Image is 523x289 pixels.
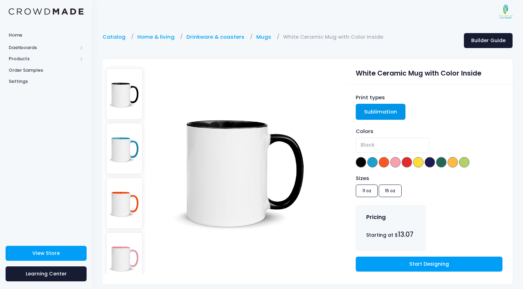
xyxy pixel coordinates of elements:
[9,78,83,85] span: Settings
[356,65,502,79] div: White Ceramic Mug with Color Inside
[353,174,468,182] div: Sizes
[256,33,275,41] a: Mugs
[283,33,387,41] a: White Ceramic Mug with Color Inside
[366,214,386,221] h4: Pricing
[356,94,502,101] div: Print types
[356,138,429,153] span: Black
[9,55,78,62] span: Products
[26,270,67,277] span: Learning Center
[9,32,83,39] span: Home
[464,33,513,48] a: Builder Guide
[356,257,502,272] a: Start Designing
[186,33,248,41] a: Drinkware & coasters
[398,230,413,239] span: 13.07
[137,33,178,41] a: Home & living
[361,141,375,149] span: Black
[499,5,513,18] img: User
[6,246,87,261] a: View Store
[9,44,78,51] span: Dashboards
[366,229,416,240] div: Starting at $
[356,104,405,120] a: Sublimation
[103,33,129,41] a: Catalog
[9,67,83,74] span: Order Samples
[6,266,87,281] a: Learning Center
[9,8,83,15] img: Logo
[32,250,60,257] span: View Store
[356,127,502,135] div: Colors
